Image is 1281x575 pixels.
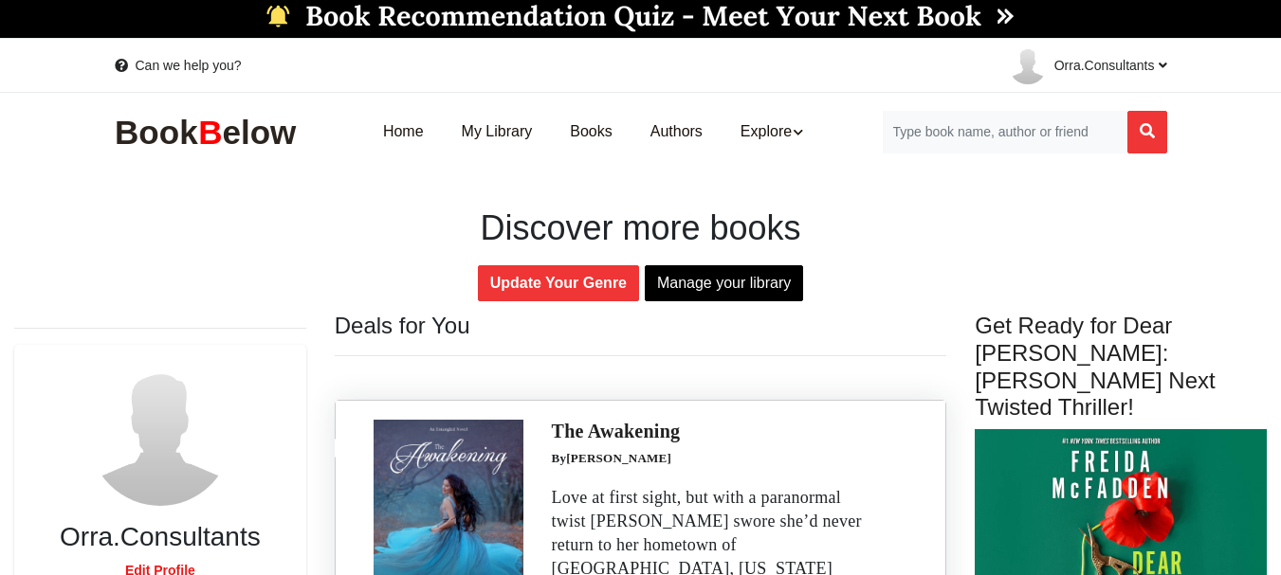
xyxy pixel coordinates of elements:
[1127,111,1167,153] button: Search
[115,207,1167,248] h2: Discover more books
[115,113,304,152] img: BookBelow Logo
[364,102,443,162] a: Home
[645,265,803,301] a: Manage your library
[722,102,822,162] a: Explore
[89,364,231,506] img: user-default.png
[1054,58,1167,73] span: orra.consultants
[60,521,261,553] h4: orra.consultants
[994,39,1167,92] a: orra.consultants
[882,111,1127,153] input: Search for Books
[551,102,631,162] a: Books
[552,421,681,441] a: The Awakening
[335,313,947,340] h5: Deals for You
[975,313,1267,422] h5: Get Ready for Dear [PERSON_NAME]: [PERSON_NAME] Next Twisted Thriller!
[631,102,722,162] a: Authors
[975,313,1267,532] a: Get Ready for Dear [PERSON_NAME]: [PERSON_NAME] Next Twisted Thriller!
[115,56,242,75] a: Can we help you?
[443,102,552,162] a: My Library
[478,265,639,301] a: Update Your Genre
[566,451,671,465] a: [PERSON_NAME]
[1009,46,1047,84] img: user-default.png
[552,450,880,486] div: By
